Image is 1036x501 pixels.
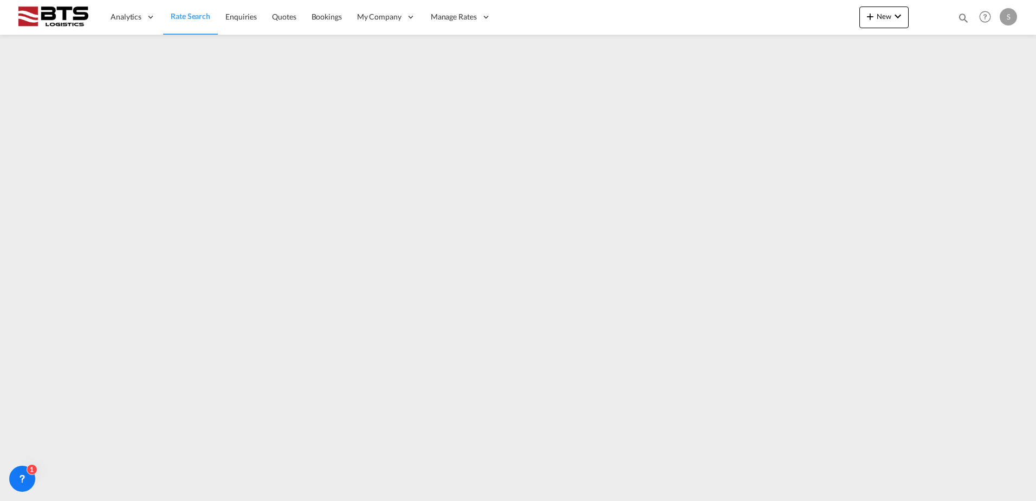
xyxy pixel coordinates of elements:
span: Enquiries [225,12,257,21]
div: icon-magnify [957,12,969,28]
md-icon: icon-plus 400-fg [864,10,877,23]
button: icon-plus 400-fgNewicon-chevron-down [859,7,909,28]
div: S [1000,8,1017,25]
span: Manage Rates [431,11,477,22]
span: Rate Search [171,11,210,21]
span: Help [976,8,994,26]
span: Analytics [111,11,141,22]
md-icon: icon-chevron-down [891,10,904,23]
md-icon: icon-magnify [957,12,969,24]
span: Quotes [272,12,296,21]
div: Help [976,8,1000,27]
span: My Company [357,11,402,22]
span: New [864,12,904,21]
span: Bookings [312,12,342,21]
img: cdcc71d0be7811ed9adfbf939d2aa0e8.png [16,5,89,29]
